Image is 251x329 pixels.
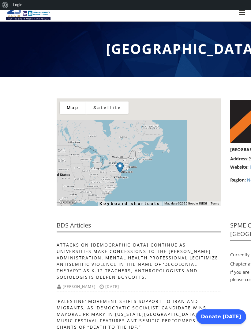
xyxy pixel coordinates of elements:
button: Keyboard shortcuts [99,201,161,206]
strong: Website: [230,164,249,170]
div: Princeton University [114,160,126,175]
div: [PERSON_NAME] [55,283,97,290]
span: BDS Articles [57,221,221,232]
img: Google [58,198,77,206]
img: SPME [6,3,51,22]
button: Show satellite imagery [86,101,129,114]
div: [DATE] [97,283,121,290]
a: Open this area in Google Maps (opens a new window) [58,198,78,206]
button: Show street map [60,101,86,114]
strong: Region: [230,177,246,183]
a: Terms [211,202,219,205]
span: Map data ©2025 Google, INEGI [164,202,207,205]
a: Attacks on [DEMOGRAPHIC_DATA] continue as universities make concessions to the [PERSON_NAME] Admi... [57,242,218,280]
strong: Address: [230,156,249,162]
